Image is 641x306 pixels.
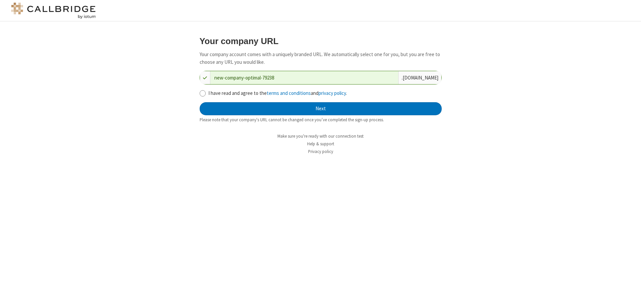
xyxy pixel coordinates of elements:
div: Please note that your company's URL cannot be changed once you’ve completed the sign-up process. [200,117,442,123]
a: Help & support [307,141,334,147]
a: terms and conditions [267,90,311,96]
div: . [DOMAIN_NAME] [398,71,441,84]
a: privacy policy [318,90,346,96]
a: Make sure you're ready with our connection test [277,133,364,139]
a: Privacy policy [308,149,333,154]
img: logo@2x.png [10,3,97,19]
button: Next [200,102,442,116]
p: Your company account comes with a uniquely branded URL. We automatically select one for you, but ... [200,51,442,66]
h3: Your company URL [200,36,442,46]
label: I have read and agree to the and . [208,90,442,97]
input: Company URL [210,71,398,84]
